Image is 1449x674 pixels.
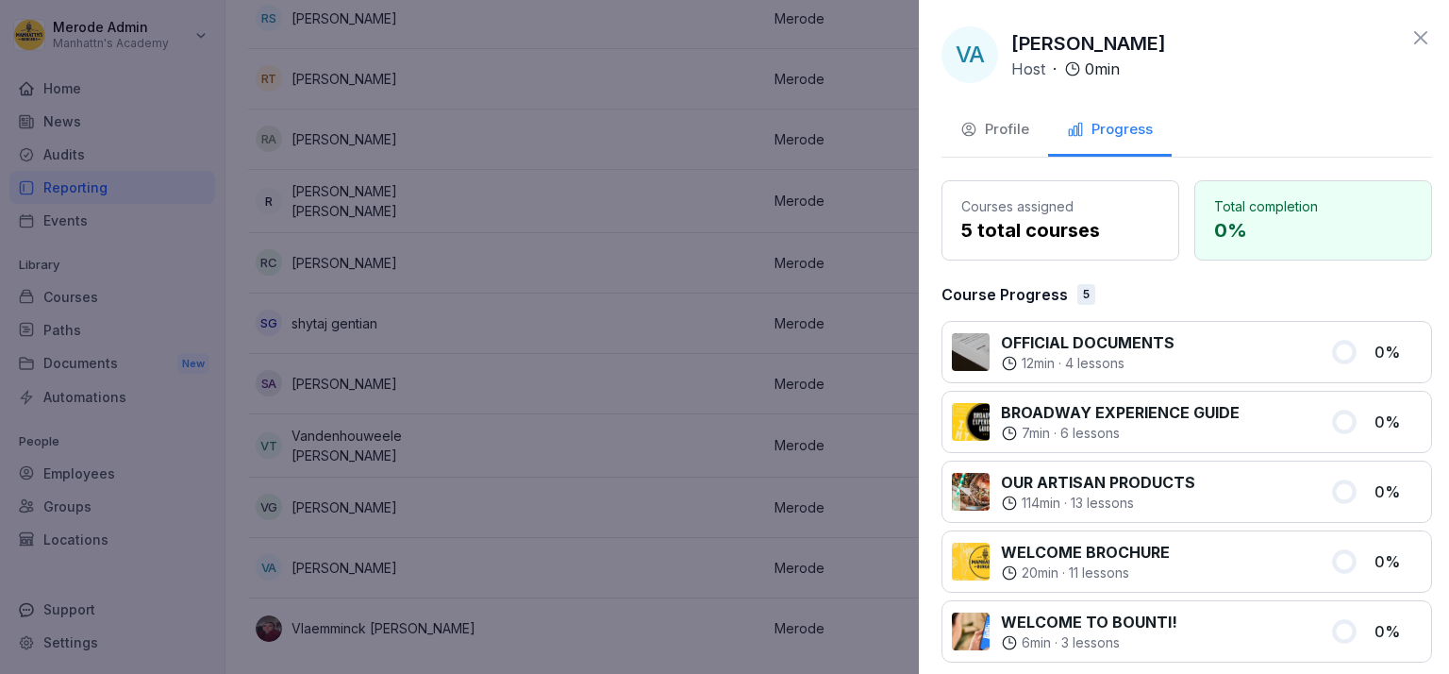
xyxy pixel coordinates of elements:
[1060,424,1120,443] p: 6 lessons
[1001,401,1240,424] p: BROADWAY EXPERIENCE GUIDE
[1374,411,1422,433] p: 0 %
[941,283,1068,306] p: Course Progress
[960,119,1029,141] div: Profile
[1374,341,1422,363] p: 0 %
[1022,564,1058,582] p: 20 min
[1001,541,1170,564] p: WELCOME BROCHURE
[941,106,1048,157] button: Profile
[1001,354,1174,373] div: ·
[1214,216,1412,244] p: 0 %
[1374,620,1422,643] p: 0 %
[1001,471,1195,494] p: OUR ARTISAN PRODUCTS
[1001,611,1177,633] p: WELCOME TO BOUNTI!
[1001,564,1170,582] div: ·
[1022,633,1051,652] p: 6 min
[1001,633,1177,652] div: ·
[1077,284,1095,305] div: 5
[1065,354,1124,373] p: 4 lessons
[1214,196,1412,216] p: Total completion
[1022,494,1060,513] p: 114 min
[1022,354,1055,373] p: 12 min
[1061,633,1120,652] p: 3 lessons
[1085,58,1120,80] p: 0 min
[1374,480,1422,503] p: 0 %
[1001,494,1195,513] div: ·
[1069,564,1129,582] p: 11 lessons
[1011,29,1166,58] p: [PERSON_NAME]
[961,196,1159,216] p: Courses assigned
[1071,494,1134,513] p: 13 lessons
[1022,424,1050,443] p: 7 min
[961,216,1159,244] p: 5 total courses
[941,26,998,83] div: va
[1011,58,1045,80] p: Host
[1067,119,1153,141] div: Progress
[1011,58,1120,80] div: ·
[1048,106,1172,157] button: Progress
[1001,331,1174,354] p: OFFICIAL DOCUMENTS
[1001,424,1240,443] div: ·
[1374,550,1422,573] p: 0 %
